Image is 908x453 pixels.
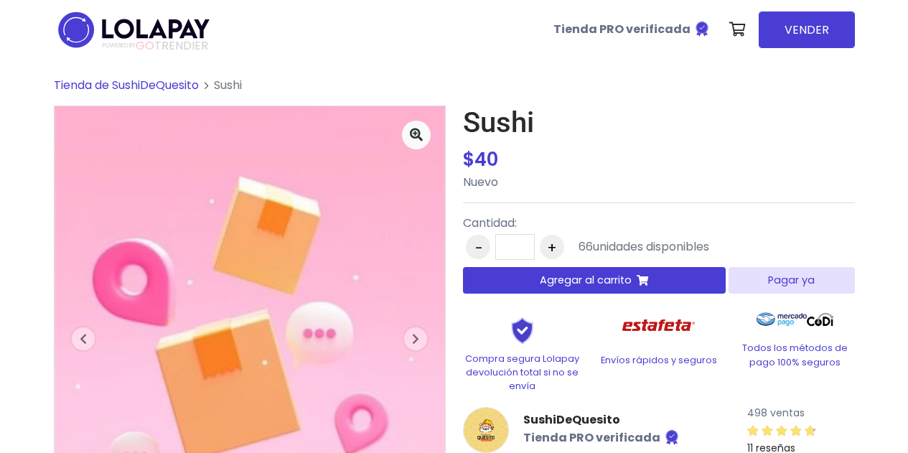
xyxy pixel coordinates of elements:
img: Shield [487,317,558,344]
span: TRENDIER [103,39,208,52]
button: Pagar ya [729,267,854,294]
b: Tienda PRO verificada [523,430,660,447]
p: Compra segura Lolapay devolución total si no se envía [463,352,582,393]
a: Tienda de SushiDeQuesito [54,77,199,93]
img: Tienda verificada [693,20,711,37]
button: - [466,235,490,259]
img: Codi Logo [807,305,833,334]
b: Tienda PRO verificada [553,21,691,37]
img: Mercado Pago Logo [757,305,808,334]
p: Cantidad: [463,215,709,232]
img: SushiDeQuesito [463,407,509,453]
span: 66 [579,238,593,255]
span: POWERED BY [103,42,136,50]
span: Sushi [214,77,242,93]
span: GO [136,37,154,54]
span: 40 [474,146,498,172]
nav: breadcrumb [54,77,855,106]
div: $ [463,146,855,174]
img: Tienda verificada [663,429,680,446]
button: Agregar al carrito [463,267,726,294]
p: Nuevo [463,174,855,191]
a: VENDER [759,11,855,48]
p: Todos los métodos de pago 100% seguros [736,341,855,368]
p: Envíos rápidos y seguros [599,353,719,367]
span: Agregar al carrito [540,273,632,288]
button: + [540,235,564,259]
small: 498 ventas [747,406,805,420]
img: Estafeta Logo [611,305,706,346]
div: unidades disponibles [579,238,709,256]
div: 4.82 / 5 [747,422,816,439]
img: logo [54,7,214,52]
a: SushiDeQuesito [523,411,680,429]
h1: Sushi [463,106,855,140]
